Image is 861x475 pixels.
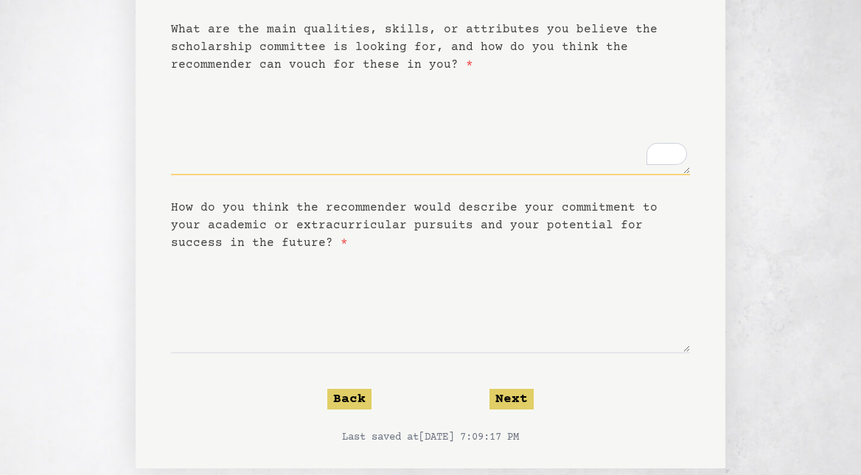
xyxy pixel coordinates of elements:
[171,430,690,445] p: Last saved at [DATE] 7:09:17 PM
[489,389,534,409] button: Next
[171,23,658,71] label: What are the main qualities, skills, or attributes you believe the scholarship committee is looki...
[171,201,658,250] label: How do you think the recommender would describe your commitment to your academic or extracurricul...
[327,389,372,409] button: Back
[171,74,690,175] textarea: To enrich screen reader interactions, please activate Accessibility in Grammarly extension settings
